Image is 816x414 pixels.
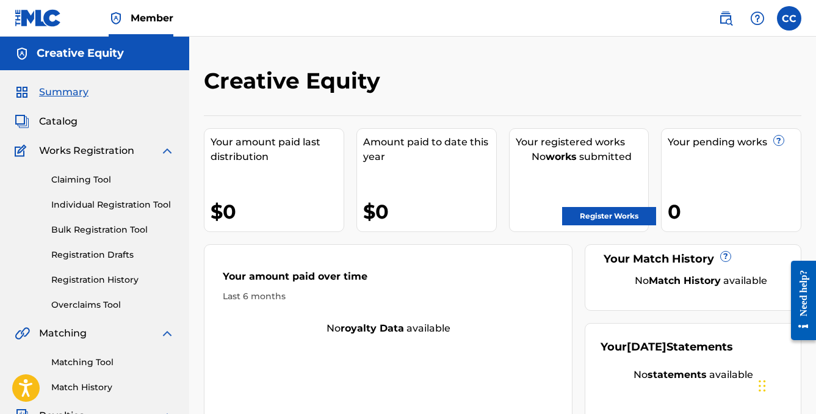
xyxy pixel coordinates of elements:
img: search [718,11,733,26]
span: [DATE] [627,340,666,354]
a: Registration History [51,274,175,286]
div: Your registered works [516,135,649,150]
img: expand [160,143,175,158]
a: Matching Tool [51,356,175,369]
div: Your pending works [668,135,801,150]
a: Match History [51,381,175,394]
img: expand [160,326,175,341]
div: No available [616,274,785,288]
a: Bulk Registration Tool [51,223,175,236]
span: Summary [39,85,88,100]
a: Claiming Tool [51,173,175,186]
div: $0 [211,198,344,225]
iframe: Resource Center [782,250,816,351]
div: Drag [759,368,766,404]
a: SummarySummary [15,85,88,100]
a: Public Search [713,6,738,31]
a: Overclaims Tool [51,299,175,311]
img: MLC Logo [15,9,62,27]
div: Last 6 months [223,290,554,303]
div: Your Statements [601,339,733,355]
a: CatalogCatalog [15,114,78,129]
strong: statements [648,369,707,380]
h2: Creative Equity [204,67,386,95]
a: Individual Registration Tool [51,198,175,211]
h5: Creative Equity [37,46,124,60]
span: Works Registration [39,143,134,158]
div: Amount paid to date this year [363,135,496,164]
div: No submitted [516,150,649,164]
strong: works [546,151,577,162]
span: Matching [39,326,87,341]
span: Catalog [39,114,78,129]
div: Your amount paid last distribution [211,135,344,164]
div: No available [601,368,785,382]
div: Help [745,6,770,31]
img: help [750,11,765,26]
span: ? [721,252,731,261]
div: User Menu [777,6,801,31]
strong: Match History [649,275,721,286]
div: 0 [668,198,801,225]
iframe: Chat Widget [755,355,816,414]
img: Top Rightsholder [109,11,123,26]
a: Registration Drafts [51,249,175,261]
div: No available [204,321,572,336]
img: Catalog [15,114,29,129]
img: Summary [15,85,29,100]
img: Works Registration [15,143,31,158]
div: Your Match History [601,251,785,267]
a: Register Works [562,207,656,225]
img: Matching [15,326,30,341]
div: $0 [363,198,496,225]
strong: royalty data [341,322,404,334]
span: Member [131,11,173,25]
span: ? [774,136,784,145]
div: Your amount paid over time [223,269,554,290]
img: Accounts [15,46,29,61]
